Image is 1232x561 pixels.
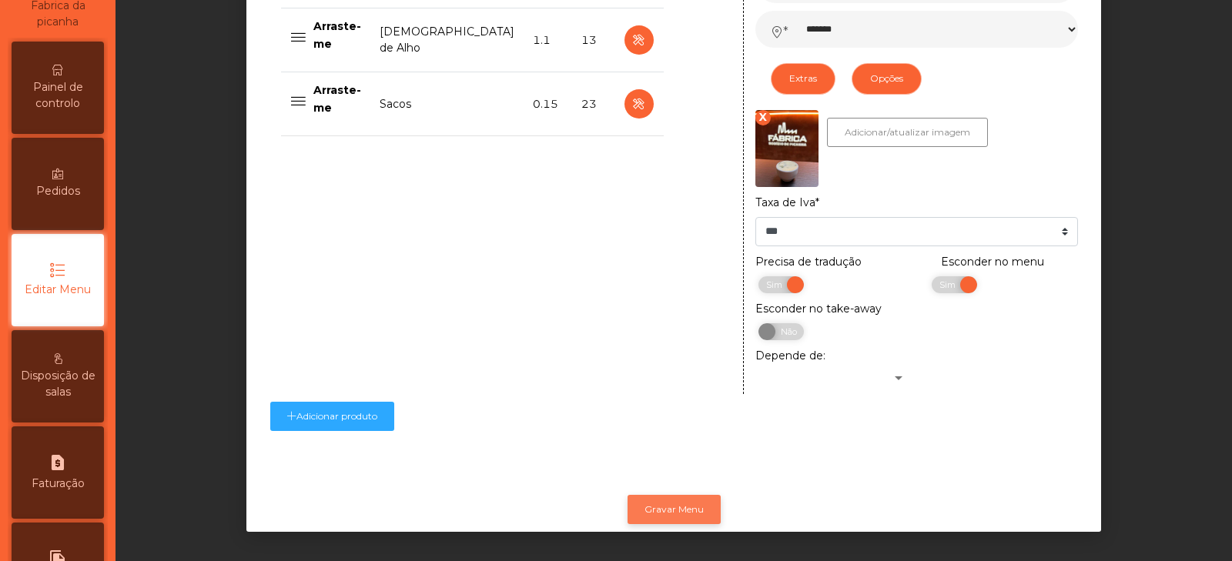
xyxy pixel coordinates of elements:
span: Editar Menu [25,282,91,298]
button: Gravar Menu [628,495,721,524]
span: Sim [930,276,969,293]
span: Sim [757,276,795,293]
td: 23 [572,72,614,136]
p: Arraste-me [313,82,361,116]
label: Taxa de Iva* [755,195,819,211]
span: Não [767,323,805,340]
span: Disposição de salas [15,368,100,400]
label: Esconder no menu [941,254,1044,270]
button: Opções [852,63,922,94]
i: request_page [49,453,67,472]
td: 1.1 [524,8,572,72]
button: Adicionar/atualizar imagem [827,118,988,147]
div: X [755,110,771,125]
td: 0.15 [524,72,572,136]
label: Depende de: [755,348,825,364]
td: Sacos [370,72,524,136]
label: Esconder no take-away [755,301,882,317]
button: Extras [771,63,835,94]
button: Adicionar produto [270,402,394,431]
p: Arraste-me [313,18,361,52]
span: Faturação [32,476,85,492]
span: Painel de controlo [15,79,100,112]
label: Precisa de tradução [755,254,862,270]
td: 13 [572,8,614,72]
span: Pedidos [36,183,80,199]
td: [DEMOGRAPHIC_DATA] de Alho [370,8,524,72]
